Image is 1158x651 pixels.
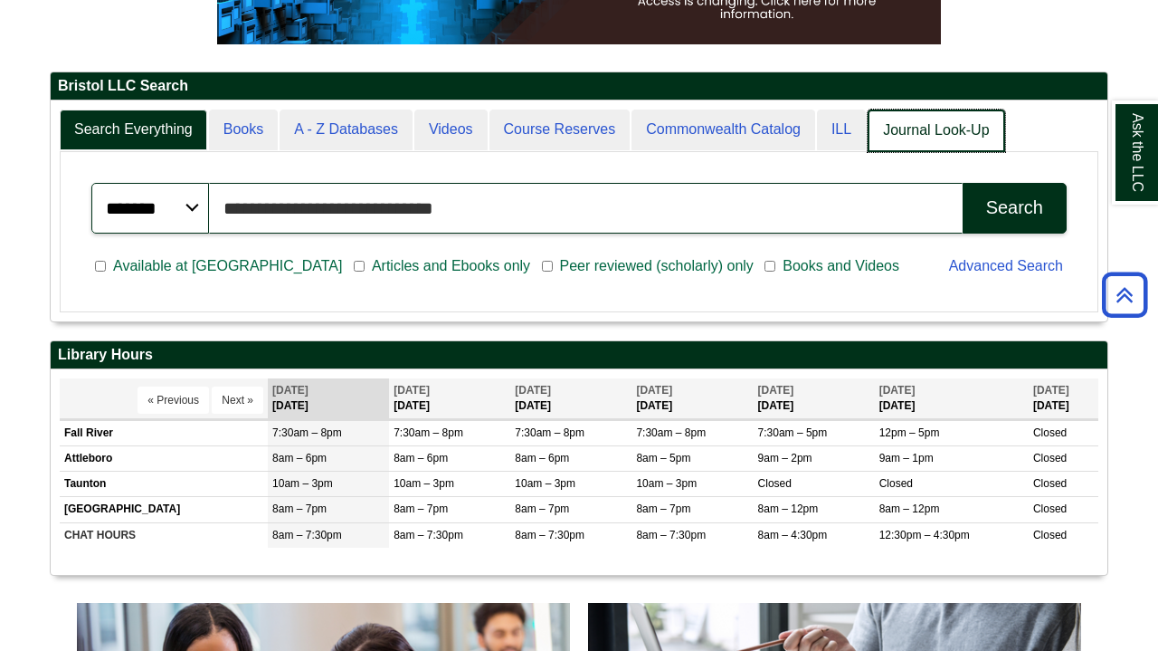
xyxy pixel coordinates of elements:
th: [DATE] [875,378,1029,419]
span: 8am – 7:30pm [394,529,463,541]
span: 7:30am – 8pm [272,426,342,439]
span: 8am – 7:30pm [272,529,342,541]
span: [DATE] [758,384,794,397]
td: [GEOGRAPHIC_DATA] [60,497,268,522]
button: « Previous [138,387,209,414]
td: Fall River [60,421,268,446]
span: 8am – 6pm [515,452,569,464]
span: [DATE] [1033,384,1069,397]
span: Closed [758,477,792,490]
th: [DATE] [754,378,875,419]
span: 12pm – 5pm [879,426,940,439]
th: [DATE] [389,378,510,419]
a: Back to Top [1096,282,1153,307]
th: [DATE] [1029,378,1098,419]
span: Articles and Ebooks only [365,255,537,277]
span: Available at [GEOGRAPHIC_DATA] [106,255,349,277]
span: [DATE] [636,384,672,397]
span: Peer reviewed (scholarly) only [553,255,761,277]
a: Journal Look-Up [868,110,1004,152]
span: Closed [1033,426,1067,439]
span: 8am – 7pm [272,503,327,515]
span: Closed [1033,477,1067,490]
span: 10am – 3pm [636,477,697,490]
span: 8am – 7pm [394,503,448,515]
span: [DATE] [515,384,551,397]
span: 8am – 6pm [272,452,327,464]
span: Closed [879,477,913,490]
span: 10am – 3pm [272,477,333,490]
span: [DATE] [879,384,916,397]
a: Advanced Search [949,258,1063,273]
span: 7:30am – 8pm [636,426,706,439]
span: 8am – 5pm [636,452,690,464]
h2: Bristol LLC Search [51,72,1107,101]
input: Books and Videos [764,258,775,274]
span: 8am – 7pm [515,503,569,515]
input: Available at [GEOGRAPHIC_DATA] [95,258,106,274]
a: Search Everything [60,110,207,150]
span: 8am – 6pm [394,452,448,464]
input: Peer reviewed (scholarly) only [542,258,553,274]
button: Search [963,183,1067,234]
span: 8am – 7:30pm [636,529,706,541]
span: 7:30am – 5pm [758,426,828,439]
th: [DATE] [631,378,753,419]
span: 7:30am – 8pm [515,426,584,439]
span: Closed [1033,503,1067,515]
td: CHAT HOURS [60,522,268,548]
td: Taunton [60,472,268,497]
span: Books and Videos [775,255,906,277]
span: 9am – 1pm [879,452,934,464]
a: Commonwealth Catalog [631,110,815,150]
span: 8am – 12pm [879,503,940,515]
span: 8am – 12pm [758,503,819,515]
span: Closed [1033,452,1067,464]
a: Videos [414,110,488,150]
span: 7:30am – 8pm [394,426,463,439]
span: [DATE] [272,384,308,397]
input: Articles and Ebooks only [354,258,365,274]
span: 10am – 3pm [515,477,575,490]
span: 8am – 7:30pm [515,529,584,541]
span: 9am – 2pm [758,452,812,464]
span: 8am – 4:30pm [758,529,828,541]
th: [DATE] [268,378,389,419]
span: [DATE] [394,384,430,397]
h2: Library Hours [51,341,1107,369]
a: Books [209,110,278,150]
div: Search [986,197,1043,218]
a: A - Z Databases [280,110,413,150]
th: [DATE] [510,378,631,419]
button: Next » [212,387,263,414]
span: Closed [1033,529,1067,541]
span: 12:30pm – 4:30pm [879,529,970,541]
span: 8am – 7pm [636,503,690,515]
span: 10am – 3pm [394,477,454,490]
td: Attleboro [60,446,268,472]
a: Course Reserves [489,110,631,150]
a: ILL [817,110,866,150]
